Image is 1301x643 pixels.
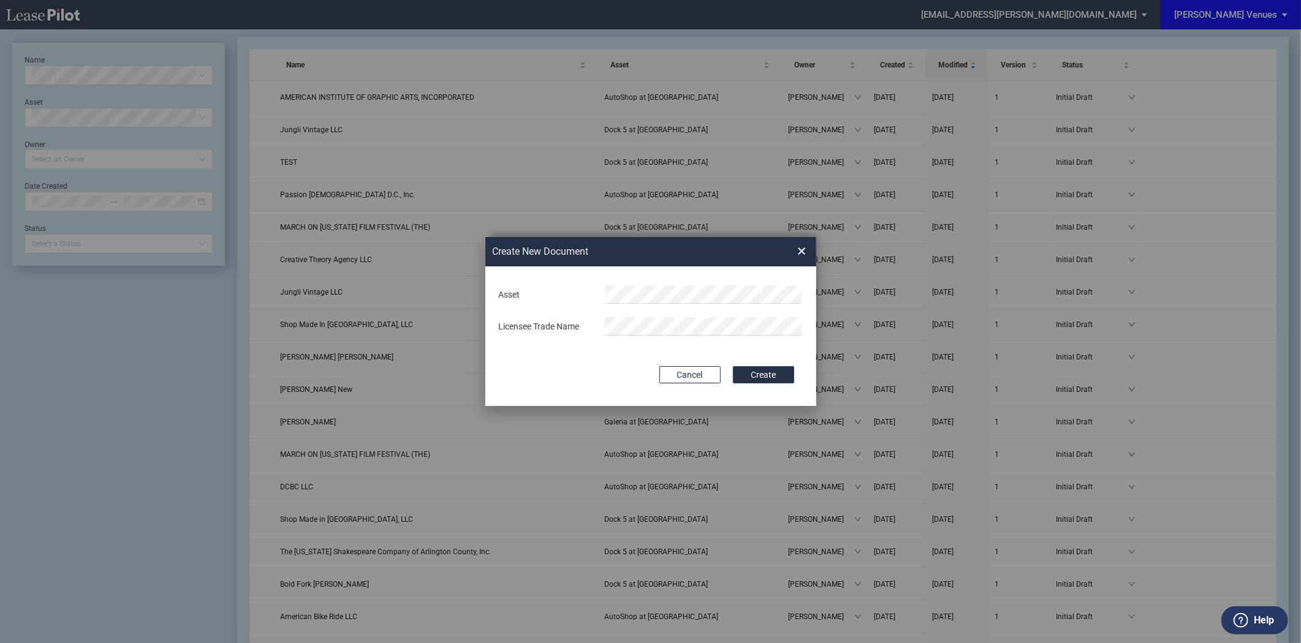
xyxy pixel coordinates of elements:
[798,241,806,261] span: ×
[733,366,794,383] button: Create
[491,289,597,301] div: Asset
[491,321,597,333] div: Licensee Trade Name
[493,245,754,258] h2: Create New Document
[485,237,816,407] md-dialog: Create New ...
[605,317,803,336] input: Licensee Trade Name
[659,366,721,383] button: Cancel
[1254,612,1274,628] label: Help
